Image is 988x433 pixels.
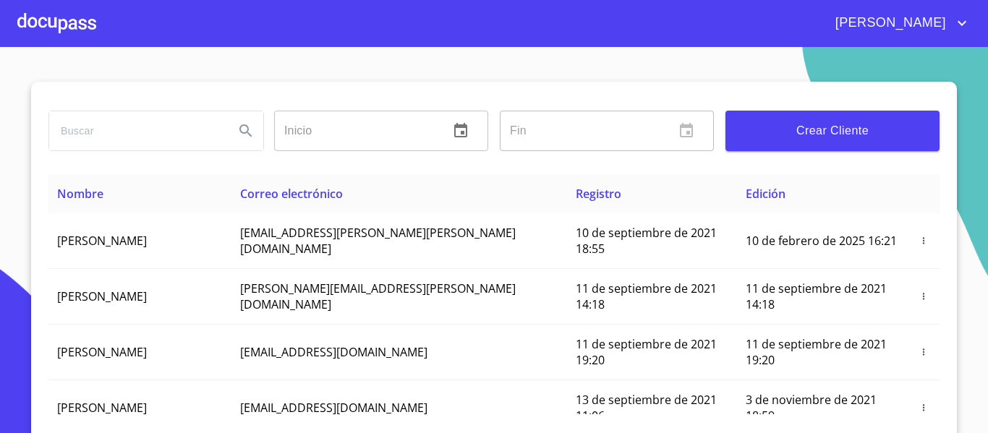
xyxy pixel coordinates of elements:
[576,280,717,312] span: 11 de septiembre de 2021 14:18
[746,233,897,249] span: 10 de febrero de 2025 16:21
[725,111,940,151] button: Crear Cliente
[240,225,516,257] span: [EMAIL_ADDRESS][PERSON_NAME][PERSON_NAME][DOMAIN_NAME]
[240,344,427,360] span: [EMAIL_ADDRESS][DOMAIN_NAME]
[57,400,147,416] span: [PERSON_NAME]
[57,233,147,249] span: [PERSON_NAME]
[576,392,717,424] span: 13 de septiembre de 2021 11:06
[825,12,971,35] button: account of current user
[746,392,877,424] span: 3 de noviembre de 2021 18:59
[576,336,717,368] span: 11 de septiembre de 2021 19:20
[240,400,427,416] span: [EMAIL_ADDRESS][DOMAIN_NAME]
[229,113,263,148] button: Search
[49,111,223,150] input: search
[57,288,147,304] span: [PERSON_NAME]
[240,186,343,202] span: Correo electrónico
[57,344,147,360] span: [PERSON_NAME]
[240,280,516,312] span: [PERSON_NAME][EMAIL_ADDRESS][PERSON_NAME][DOMAIN_NAME]
[825,12,953,35] span: [PERSON_NAME]
[737,121,928,141] span: Crear Cliente
[576,186,621,202] span: Registro
[746,336,887,368] span: 11 de septiembre de 2021 19:20
[746,280,887,312] span: 11 de septiembre de 2021 14:18
[576,225,717,257] span: 10 de septiembre de 2021 18:55
[746,186,785,202] span: Edición
[57,186,103,202] span: Nombre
